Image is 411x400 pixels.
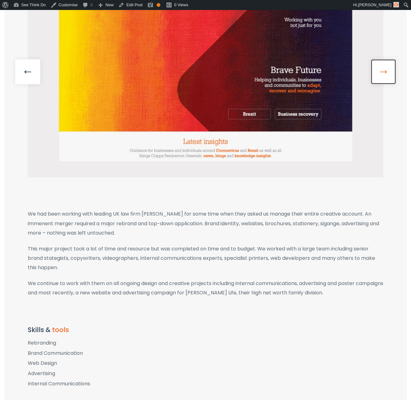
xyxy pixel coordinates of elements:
li: Brand Communication [28,350,383,357]
p: We continue to work with them on all ongoing design and creative projects including internal comm... [28,279,383,298]
h4: Skills & tools [28,326,383,333]
li: Advertising [28,370,383,377]
span: tools [52,325,69,334]
span: Skills [28,325,44,334]
p: This major project took a lot of time and resource but was completed on time and to budget. We wo... [28,244,383,272]
li: Internal Communications [28,380,383,387]
div: OK [157,3,160,7]
span: & [46,325,51,334]
span: [PERSON_NAME] [358,2,391,7]
li: Web Design [28,360,383,367]
li: Rebranding [28,339,383,346]
p: We had been working with leading UK law firm [PERSON_NAME] for some time when they asked us manag... [28,209,383,237]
